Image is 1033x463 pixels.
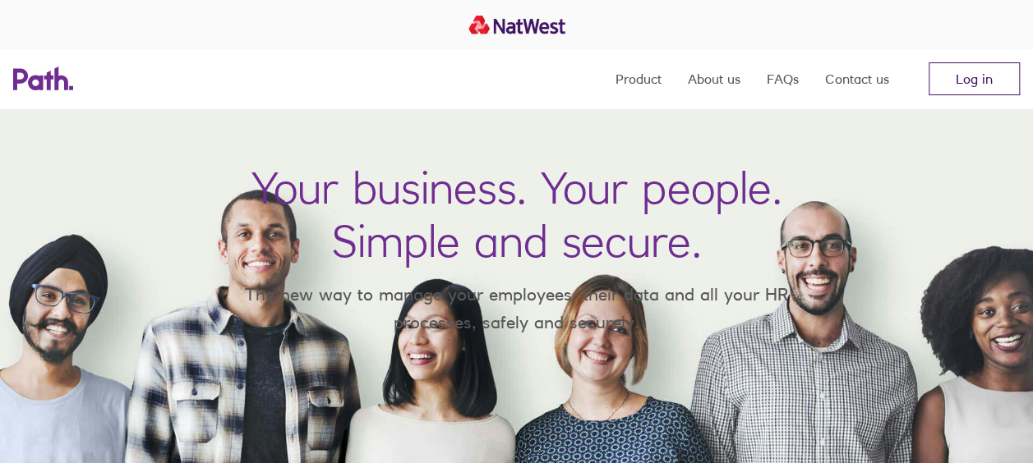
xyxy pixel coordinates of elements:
[929,62,1020,95] a: Log in
[251,161,782,268] h1: Your business. Your people. Simple and secure.
[825,49,889,108] a: Contact us
[221,281,813,336] p: The new way to manage your employees, their data and all your HR processes, safely and securely.
[767,49,799,108] a: FAQs
[688,49,740,108] a: About us
[616,49,662,108] a: Product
